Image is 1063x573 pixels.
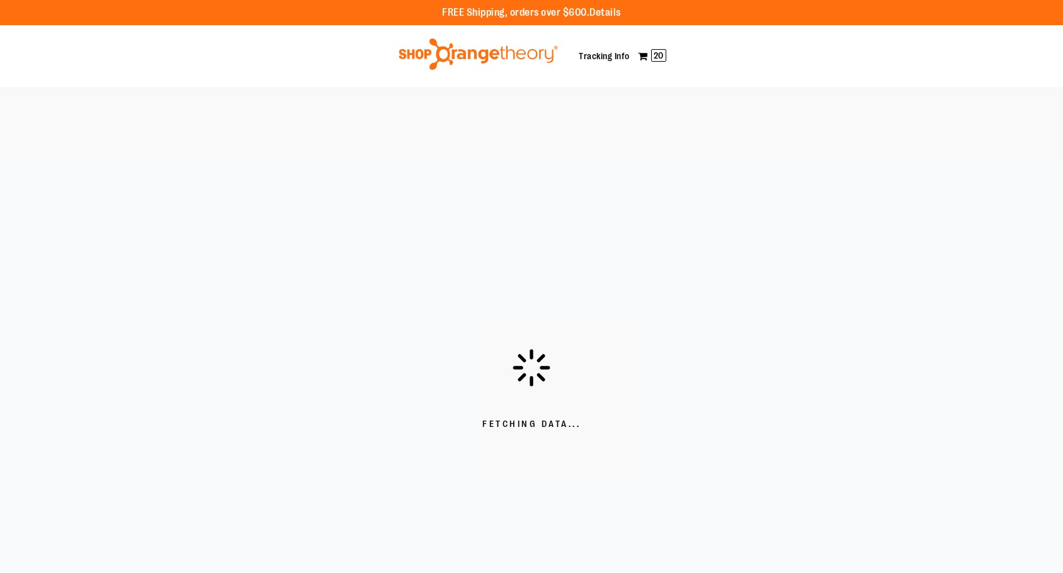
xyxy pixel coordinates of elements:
[442,6,621,20] p: FREE Shipping, orders over $600.
[482,418,581,431] span: Fetching Data...
[651,49,666,62] span: 20
[579,51,630,61] a: Tracking Info
[397,38,560,70] img: Shop Orangetheory
[589,7,621,18] a: Details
